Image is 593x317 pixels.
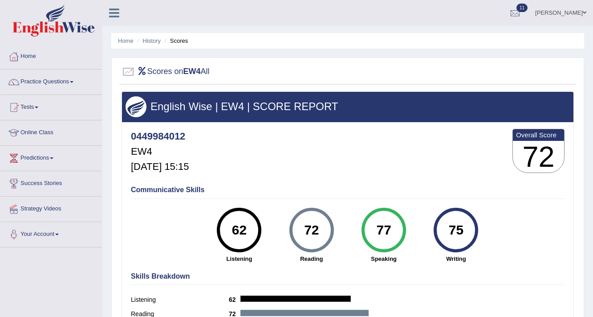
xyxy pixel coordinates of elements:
b: 62 [229,296,240,303]
div: 72 [295,211,328,249]
strong: Writing [424,255,487,263]
div: 75 [440,211,472,249]
span: 11 [516,4,528,12]
b: EW4 [183,67,201,76]
li: Scores [162,37,188,45]
h3: English Wise | EW4 | SCORE REPORT [126,101,570,112]
strong: Listening [207,255,271,263]
a: Your Account [0,222,102,244]
h4: Communicative Skills [131,186,565,194]
h4: 0449984012 [131,131,189,142]
strong: Speaking [352,255,415,263]
img: wings.png [126,96,146,117]
a: Home [118,37,134,44]
a: Online Class [0,120,102,143]
div: 62 [223,211,256,249]
label: Listening [131,295,229,305]
h5: [DATE] 15:15 [131,161,189,172]
h2: Scores on All [122,65,210,78]
a: Strategy Videos [0,197,102,219]
h3: 72 [513,141,564,173]
a: Home [0,44,102,66]
div: 77 [367,211,400,249]
strong: Reading [280,255,343,263]
a: Tests [0,95,102,117]
b: Overall Score [516,131,561,139]
a: Success Stories [0,171,102,193]
a: Practice Questions [0,70,102,92]
h5: EW4 [131,146,189,157]
h4: Skills Breakdown [131,272,565,280]
a: History [143,37,161,44]
a: Predictions [0,146,102,168]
